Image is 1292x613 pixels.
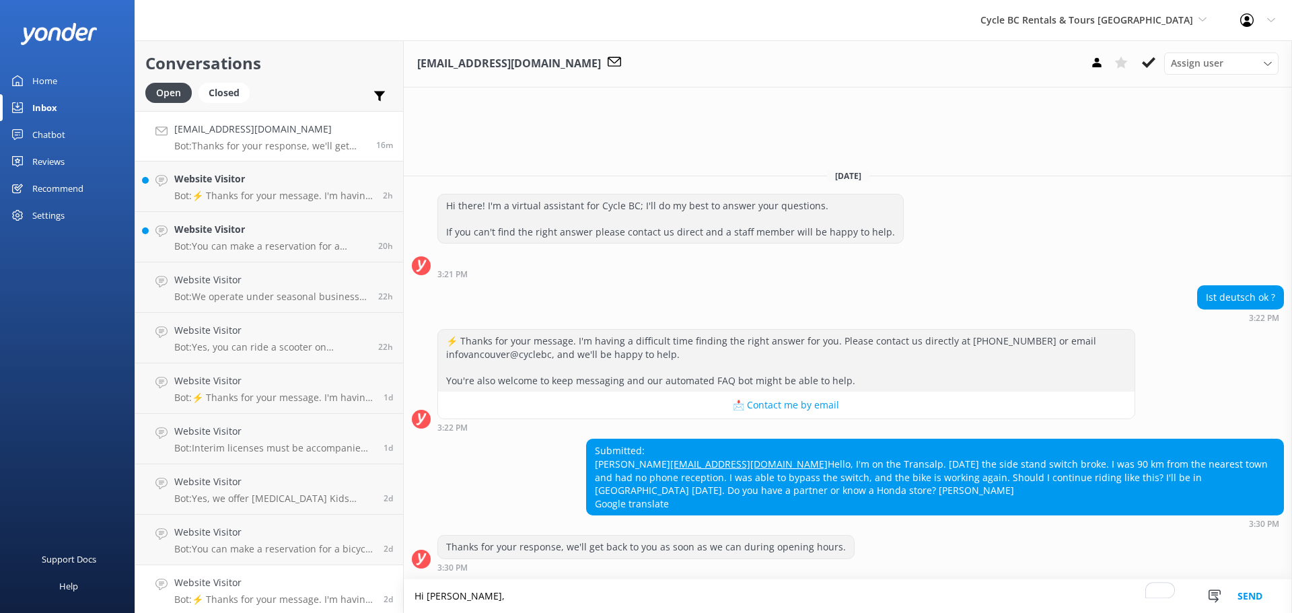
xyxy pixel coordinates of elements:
[174,190,373,202] p: Bot: ⚡ Thanks for your message. I'm having a difficult time finding the right answer for you. Ple...
[437,424,468,432] strong: 3:22 PM
[135,313,403,363] a: Website VisitorBot:Yes, you can ride a scooter on [PERSON_NAME][GEOGRAPHIC_DATA]. The [PERSON_NAM...
[174,373,373,388] h4: Website Visitor
[174,474,373,489] h4: Website Visitor
[1197,313,1284,322] div: Sep 01 2025 03:22pm (UTC -07:00) America/Tijuana
[135,111,403,161] a: [EMAIL_ADDRESS][DOMAIN_NAME]Bot:Thanks for your response, we'll get back to you as soon as we can...
[32,175,83,202] div: Recommend
[145,85,199,100] a: Open
[587,439,1283,515] div: Submitted: [PERSON_NAME] Hello, I'm on the Transalp. [DATE] the side stand switch broke. I was 90...
[174,172,373,186] h4: Website Visitor
[384,442,393,454] span: Aug 30 2025 08:55pm (UTC -07:00) America/Tijuana
[438,536,854,558] div: Thanks for your response, we'll get back to you as soon as we can during opening hours.
[32,94,57,121] div: Inbox
[383,190,393,201] span: Sep 01 2025 01:34pm (UTC -07:00) America/Tijuana
[145,83,192,103] div: Open
[376,139,393,151] span: Sep 01 2025 03:30pm (UTC -07:00) America/Tijuana
[174,442,373,454] p: Bot: Interim licenses must be accompanied with valid government-issued photo ID. If you have both...
[384,543,393,554] span: Aug 30 2025 08:37am (UTC -07:00) America/Tijuana
[32,67,57,94] div: Home
[438,330,1135,392] div: ⚡ Thanks for your message. I'm having a difficult time finding the right answer for you. Please c...
[135,161,403,212] a: Website VisitorBot:⚡ Thanks for your message. I'm having a difficult time finding the right answe...
[135,515,403,565] a: Website VisitorBot:You can make a reservation for a bicycle rental through our online booking sys...
[174,341,368,353] p: Bot: Yes, you can ride a scooter on [PERSON_NAME][GEOGRAPHIC_DATA]. The [PERSON_NAME] Island Day ...
[20,23,98,45] img: yonder-white-logo.png
[174,575,373,590] h4: Website Visitor
[32,121,65,148] div: Chatbot
[980,13,1193,26] span: Cycle BC Rentals & Tours [GEOGRAPHIC_DATA]
[174,543,373,555] p: Bot: You can make a reservation for a bicycle rental through our online booking system. Just clic...
[404,579,1292,613] textarea: To enrich screen reader interactions, please activate Accessibility in Grammarly extension settings
[437,271,468,279] strong: 3:21 PM
[384,392,393,403] span: Aug 31 2025 10:15am (UTC -07:00) America/Tijuana
[32,202,65,229] div: Settings
[384,593,393,605] span: Aug 29 2025 08:01pm (UTC -07:00) America/Tijuana
[378,240,393,252] span: Aug 31 2025 07:28pm (UTC -07:00) America/Tijuana
[174,593,373,606] p: Bot: ⚡ Thanks for your message. I'm having a difficult time finding the right answer for you. Ple...
[438,392,1135,419] button: 📩 Contact me by email
[1198,286,1283,309] div: Ist deutsch ok ?
[32,148,65,175] div: Reviews
[437,423,1135,432] div: Sep 01 2025 03:22pm (UTC -07:00) America/Tijuana
[827,170,869,182] span: [DATE]
[174,392,373,404] p: Bot: ⚡ Thanks for your message. I'm having a difficult time finding the right answer for you. Ple...
[1249,314,1279,322] strong: 3:22 PM
[199,83,250,103] div: Closed
[438,194,903,244] div: Hi there! I'm a virtual assistant for Cycle BC; I'll do my best to answer your questions. If you ...
[135,262,403,313] a: Website VisitorBot:We operate under seasonal business hours, which vary throughout the year. For ...
[384,493,393,504] span: Aug 30 2025 02:36pm (UTC -07:00) America/Tijuana
[135,464,403,515] a: Website VisitorBot:Yes, we offer [MEDICAL_DATA] Kids Bikes, which are built for kids who are roll...
[670,458,828,470] a: [EMAIL_ADDRESS][DOMAIN_NAME]
[174,222,368,237] h4: Website Visitor
[586,519,1284,528] div: Sep 01 2025 03:30pm (UTC -07:00) America/Tijuana
[174,273,368,287] h4: Website Visitor
[378,291,393,302] span: Aug 31 2025 05:40pm (UTC -07:00) America/Tijuana
[1171,56,1223,71] span: Assign user
[135,414,403,464] a: Website VisitorBot:Interim licenses must be accompanied with valid government-issued photo ID. If...
[174,122,366,137] h4: [EMAIL_ADDRESS][DOMAIN_NAME]
[437,563,855,572] div: Sep 01 2025 03:30pm (UTC -07:00) America/Tijuana
[135,363,403,414] a: Website VisitorBot:⚡ Thanks for your message. I'm having a difficult time finding the right answe...
[1164,52,1279,74] div: Assign User
[145,50,393,76] h2: Conversations
[174,140,366,152] p: Bot: Thanks for your response, we'll get back to you as soon as we can during opening hours.
[417,55,601,73] h3: [EMAIL_ADDRESS][DOMAIN_NAME]
[437,269,904,279] div: Sep 01 2025 03:21pm (UTC -07:00) America/Tijuana
[378,341,393,353] span: Aug 31 2025 05:34pm (UTC -07:00) America/Tijuana
[437,564,468,572] strong: 3:30 PM
[174,291,368,303] p: Bot: We operate under seasonal business hours, which vary throughout the year. For the most up-to...
[174,424,373,439] h4: Website Visitor
[59,573,78,600] div: Help
[135,212,403,262] a: Website VisitorBot:You can make a reservation for a bicycle rental through our online booking sys...
[174,493,373,505] p: Bot: Yes, we offer [MEDICAL_DATA] Kids Bikes, which are built for kids who are rolling with confi...
[42,546,96,573] div: Support Docs
[174,323,368,338] h4: Website Visitor
[1249,520,1279,528] strong: 3:30 PM
[1225,579,1275,613] button: Send
[174,240,368,252] p: Bot: You can make a reservation for a bicycle rental through our online booking system. Just clic...
[199,85,256,100] a: Closed
[174,525,373,540] h4: Website Visitor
